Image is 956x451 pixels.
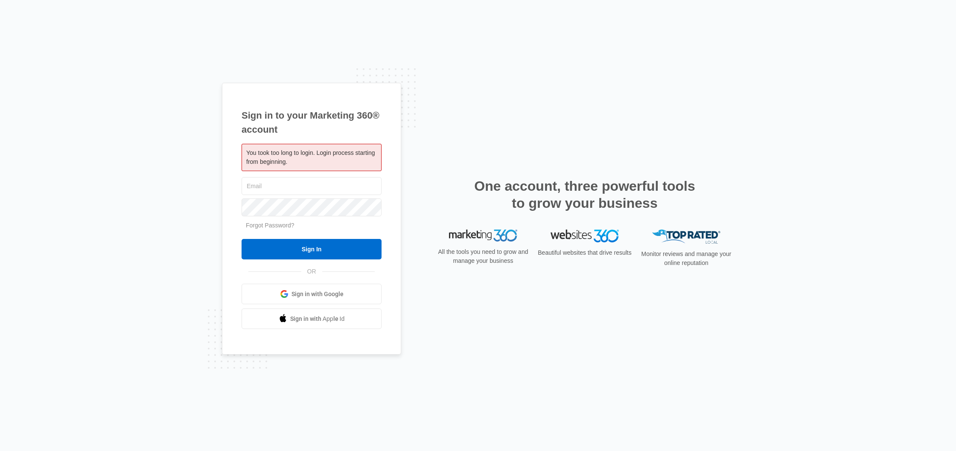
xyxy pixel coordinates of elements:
a: Sign in with Google [242,284,382,304]
img: Websites 360 [551,230,619,242]
a: Sign in with Apple Id [242,308,382,329]
span: Sign in with Apple Id [290,314,345,323]
span: You took too long to login. Login process starting from beginning. [246,149,375,165]
h2: One account, three powerful tools to grow your business [472,177,698,212]
input: Sign In [242,239,382,259]
input: Email [242,177,382,195]
p: All the tools you need to grow and manage your business [435,247,531,265]
h1: Sign in to your Marketing 360® account [242,108,382,137]
span: OR [301,267,322,276]
img: Top Rated Local [652,230,720,244]
p: Beautiful websites that drive results [537,248,632,257]
p: Monitor reviews and manage your online reputation [638,250,734,268]
img: Marketing 360 [449,230,517,242]
a: Forgot Password? [246,222,294,229]
span: Sign in with Google [291,290,344,299]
